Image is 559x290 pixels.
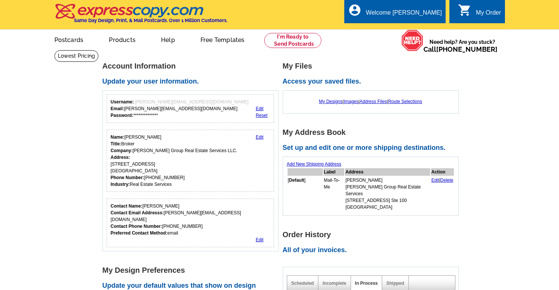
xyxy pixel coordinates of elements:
i: account_circle [348,3,362,17]
h2: Access your saved files. [283,78,463,86]
span: Need help? Are you stuck? [423,38,501,53]
strong: Contact Email Addresss: [111,210,164,215]
span: [PERSON_NAME][EMAIL_ADDRESS][DOMAIN_NAME] [135,99,249,105]
b: Default [289,178,304,183]
a: Edit [256,106,264,111]
a: Free Templates [188,30,257,48]
a: Incomplete [322,281,346,286]
strong: Industry: [111,182,130,187]
a: [PHONE_NUMBER] [436,45,497,53]
a: My Designs [319,99,343,104]
strong: Password: [111,113,134,118]
div: My Order [476,9,501,20]
strong: Name: [111,135,125,140]
a: Images [344,99,358,104]
a: Scheduled [291,281,314,286]
strong: Preferred Contact Method: [111,230,167,236]
a: Delete [440,178,454,183]
td: | [431,176,454,211]
strong: Phone Number: [111,175,144,180]
a: Route Selections [388,99,422,104]
div: Your personal details. [107,130,274,192]
strong: Username: [111,99,134,105]
th: Action [431,168,454,176]
th: Address [345,168,430,176]
h2: Update your user information. [102,78,283,86]
strong: Company: [111,148,133,153]
h2: Set up and edit one or more shipping destinations. [283,144,463,152]
h1: Order History [283,231,463,239]
strong: Address: [111,155,130,160]
td: [PERSON_NAME] [PERSON_NAME] Group Real Estate Services [STREET_ADDRESS] Ste 100 [GEOGRAPHIC_DATA] [345,176,430,211]
strong: Contact Name: [111,203,143,209]
strong: Title: [111,141,121,146]
div: Your login information. [107,94,274,123]
a: In Process [355,281,378,286]
h1: My Address Book [283,129,463,136]
a: Postcards [42,30,96,48]
a: Edit [256,237,264,242]
td: [ ] [288,176,323,211]
strong: Contact Phone Number: [111,224,162,229]
a: Edit [256,135,264,140]
h1: Account Information [102,62,283,70]
a: shopping_cart My Order [458,8,501,18]
span: Call [423,45,497,53]
a: Reset [256,113,267,118]
h2: All of your invoices. [283,246,463,254]
a: Help [149,30,187,48]
h1: My Files [283,62,463,70]
h1: My Design Preferences [102,266,283,274]
a: Same Day Design, Print, & Mail Postcards. Over 1 Million Customers. [54,9,228,23]
div: [PERSON_NAME] [PERSON_NAME][EMAIL_ADDRESS][DOMAIN_NAME] [PHONE_NUMBER] email [111,203,270,236]
strong: Email: [111,106,124,111]
a: Shipped [386,281,404,286]
div: [PERSON_NAME] Broker [PERSON_NAME] Group Real Estate Services LLC. [STREET_ADDRESS] [GEOGRAPHIC_D... [111,134,237,188]
h4: Same Day Design, Print, & Mail Postcards. Over 1 Million Customers. [74,18,228,23]
a: Add New Shipping Address [287,161,341,167]
td: Mail-To-Me [324,176,345,211]
a: Products [97,30,148,48]
div: | | | [287,94,455,109]
div: Welcome [PERSON_NAME] [366,9,442,20]
div: Who should we contact regarding order issues? [107,199,274,247]
img: help [401,30,423,51]
i: shopping_cart [458,3,472,17]
th: Label [324,168,345,176]
a: Edit [431,178,439,183]
a: Address Files [360,99,387,104]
